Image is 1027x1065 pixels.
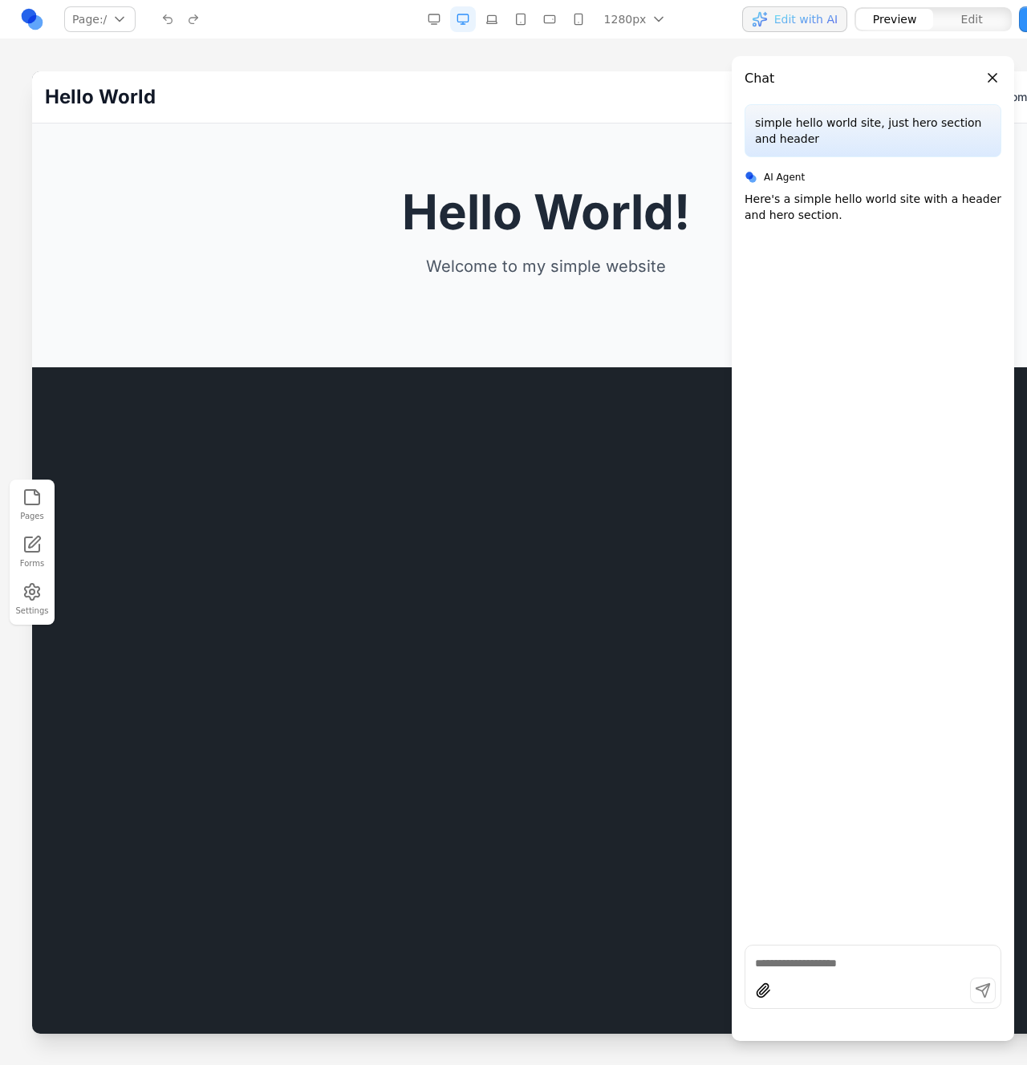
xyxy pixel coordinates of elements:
[745,170,1001,184] div: AI Agent
[154,116,873,164] h1: Hello World!
[745,191,1001,223] p: Here's a simple hello world site with a header and hero section.
[742,6,847,32] button: Edit with AI
[64,6,136,32] button: Page:/
[774,11,838,27] span: Edit with AI
[566,6,591,32] button: Mobile
[961,11,983,27] span: Edit
[14,532,50,573] a: Forms
[421,6,447,32] button: Desktop Wide
[14,484,50,525] button: Pages
[479,6,505,32] button: Laptop
[745,69,774,88] h3: Chat
[755,115,991,147] p: simple hello world site, just hero section and header
[14,579,50,620] button: Settings
[537,6,562,32] button: Mobile Landscape
[244,184,783,206] p: Welcome to my simple website
[508,6,534,32] button: Tablet
[450,6,476,32] button: Desktop
[595,6,677,32] button: 1280px
[984,69,1001,87] button: Close panel
[873,11,917,27] span: Preview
